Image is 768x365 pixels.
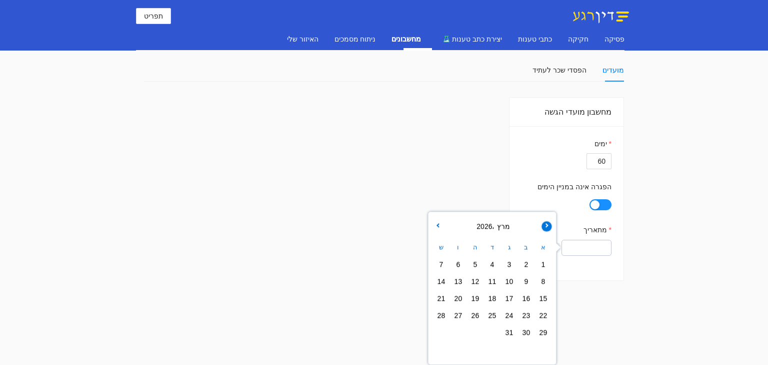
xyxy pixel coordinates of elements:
span: 19 [468,291,482,305]
span: 8 [536,274,550,288]
div: Choose רביעי מרץ 25 of 2026 [483,307,500,324]
div: א [534,239,551,256]
div: Choose חמישי מרץ 19 of 2026 [466,290,483,307]
div: Choose שלישי מרץ 31 of 2026 [500,324,517,341]
div: ניתוח מסמכים [334,34,376,45]
div: ، [474,221,510,232]
div: Choose שני מרץ 02 of 2026 [517,256,534,273]
span: 26 [468,308,482,322]
span: 10 [502,274,516,288]
span: 2026 [474,222,492,230]
span: 29 [536,325,550,339]
div: ו [449,239,466,256]
span: 27 [451,308,465,322]
span: 25 [485,308,499,322]
span: experiment [443,36,450,43]
div: Choose חמישי מרץ 26 of 2026 [466,307,483,324]
div: Choose רביעי מרץ 11 of 2026 [483,273,500,290]
div: Choose חמישי מרץ 05 of 2026 [466,256,483,273]
div: ד [483,239,500,256]
div: פסיקה [604,34,624,45]
input: ימים [586,153,611,169]
span: 2 [519,257,533,271]
span: 13 [451,274,465,288]
div: Choose שלישי מרץ 10 of 2026 [500,273,517,290]
span: 3 [502,257,516,271]
div: Choose ראשון מרץ 08 of 2026 [534,273,551,290]
span: 11 [485,274,499,288]
div: חקיקה [568,34,588,45]
div: כתבי טענות [518,34,552,45]
div: Choose שבת מרץ 14 of 2026 [432,273,449,290]
span: 14 [434,274,448,288]
div: Choose שישי מרץ 20 of 2026 [449,290,466,307]
div: Choose שישי מרץ 13 of 2026 [449,273,466,290]
span: 23 [519,308,533,322]
div: Choose שני מרץ 30 of 2026 [517,324,534,341]
span: 16 [519,291,533,305]
button: הפגרה אינה במניין הימים [589,199,611,210]
div: Choose ראשון מרץ 29 of 2026 [534,324,551,341]
span: מרץ [494,222,510,230]
input: מתאריך [561,240,611,256]
div: Choose שלישי מרץ 17 of 2026 [500,290,517,307]
span: 4 [485,257,499,271]
span: 22 [536,308,550,322]
span: 21 [434,291,448,305]
span: 5 [468,257,482,271]
span: 12 [468,274,482,288]
div: Choose שבת מרץ 21 of 2026 [432,290,449,307]
span: 28 [434,308,448,322]
div: מחשבונים [391,34,421,45]
div: Choose שישי אפריל 03 of 2026 [449,324,466,341]
div: Choose רביעי מרץ 18 of 2026 [483,290,500,307]
div: Choose שני מרץ 16 of 2026 [517,290,534,307]
label: ימים [594,138,611,149]
div: Choose שני מרץ 09 of 2026 [517,273,534,290]
label: הפגרה אינה במניין הימים [537,181,611,192]
div: Choose ראשון מרץ 15 of 2026 [534,290,551,307]
span: 6 [451,257,465,271]
div: Choose שבת מרץ 07 of 2026 [432,256,449,273]
div: מועדים [602,65,624,76]
span: 30 [519,325,533,339]
span: 31 [502,325,516,339]
div: Choose רביעי מרץ 04 of 2026 [483,256,500,273]
span: 18 [485,291,499,305]
span: 24 [502,308,516,322]
div: Choose חמישי מרץ 12 of 2026 [466,273,483,290]
div: Choose שישי מרץ 06 of 2026 [449,256,466,273]
span: 7 [434,257,448,271]
div: ב [517,239,534,256]
div: Choose שבת מרץ 28 of 2026 [432,307,449,324]
div: Choose רביעי אפריל 01 of 2026 [483,324,500,341]
div: Choose חמישי אפריל 02 of 2026 [466,324,483,341]
span: 9 [519,274,533,288]
span: 15 [536,291,550,305]
img: דין רגע [569,8,632,24]
div: ג [500,239,517,256]
span: 17 [502,291,516,305]
label: מתאריך [583,224,611,235]
div: הפסדי שכר לעתיד [532,65,586,76]
div: Choose שישי מרץ 27 of 2026 [449,307,466,324]
div: Choose שלישי מרץ 03 of 2026 [500,256,517,273]
span: תפריט [144,11,163,22]
div: האיזור שלי [287,34,318,45]
div: Choose שני מרץ 23 of 2026 [517,307,534,324]
div: Choose שבת אפריל 04 of 2026 [432,324,449,341]
div: מחשבון מועדי הגשה [521,98,611,126]
div: Choose ראשון מרץ 01 of 2026 [534,256,551,273]
div: Choose שלישי מרץ 24 of 2026 [500,307,517,324]
div: Choose ראשון מרץ 22 of 2026 [534,307,551,324]
div: ש [432,239,449,256]
span: יצירת כתב טענות [452,35,502,43]
span: 1 [536,257,550,271]
button: תפריט [136,8,171,24]
div: ה [466,239,483,256]
span: 20 [451,291,465,305]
